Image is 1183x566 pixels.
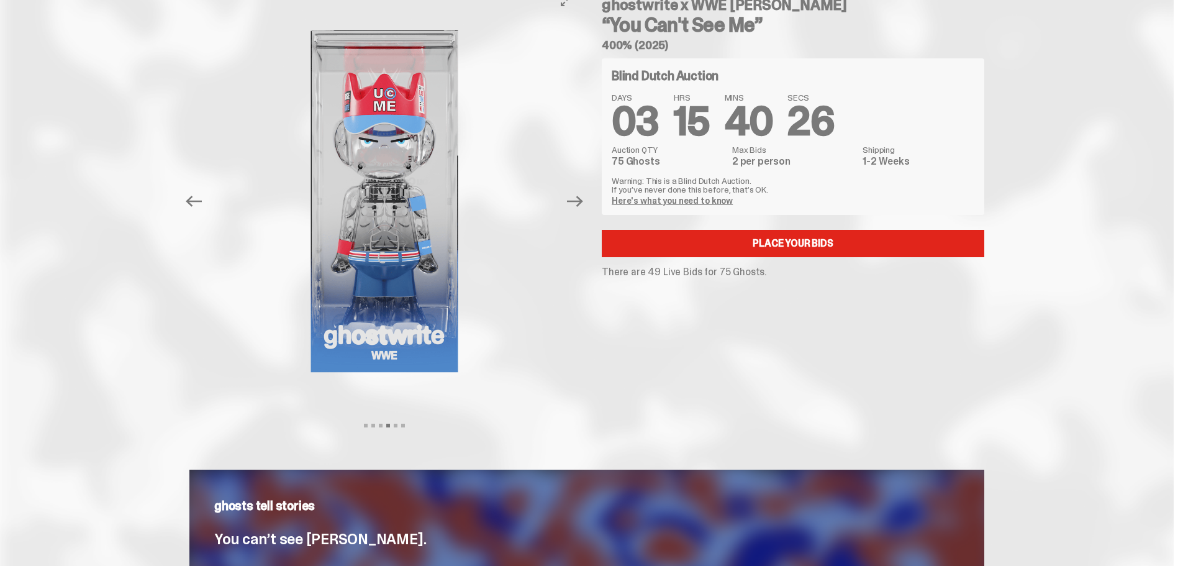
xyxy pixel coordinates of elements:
[401,424,405,427] button: View slide 6
[612,176,974,194] p: Warning: This is a Blind Dutch Auction. If you’ve never done this before, that’s OK.
[602,15,984,35] h3: “You Can't See Me”
[732,157,855,167] dd: 2 per person
[863,157,974,167] dd: 1-2 Weeks
[379,424,383,427] button: View slide 3
[180,188,207,215] button: Previous
[612,145,725,154] dt: Auction QTY
[674,96,710,147] span: 15
[364,424,368,427] button: View slide 1
[787,93,834,102] span: SECS
[602,267,984,277] p: There are 49 Live Bids for 75 Ghosts.
[612,157,725,167] dd: 75 Ghosts
[732,145,855,154] dt: Max Bids
[561,188,589,215] button: Next
[386,424,390,427] button: View slide 4
[725,93,773,102] span: MINS
[725,96,773,147] span: 40
[612,195,733,206] a: Here's what you need to know
[394,424,397,427] button: View slide 5
[371,424,375,427] button: View slide 2
[602,40,984,51] h5: 400% (2025)
[602,230,984,257] a: Place your Bids
[214,529,426,549] span: You can’t see [PERSON_NAME].
[787,96,834,147] span: 26
[612,93,659,102] span: DAYS
[612,70,718,82] h4: Blind Dutch Auction
[863,145,974,154] dt: Shipping
[214,500,959,512] p: ghosts tell stories
[674,93,710,102] span: HRS
[612,96,659,147] span: 03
